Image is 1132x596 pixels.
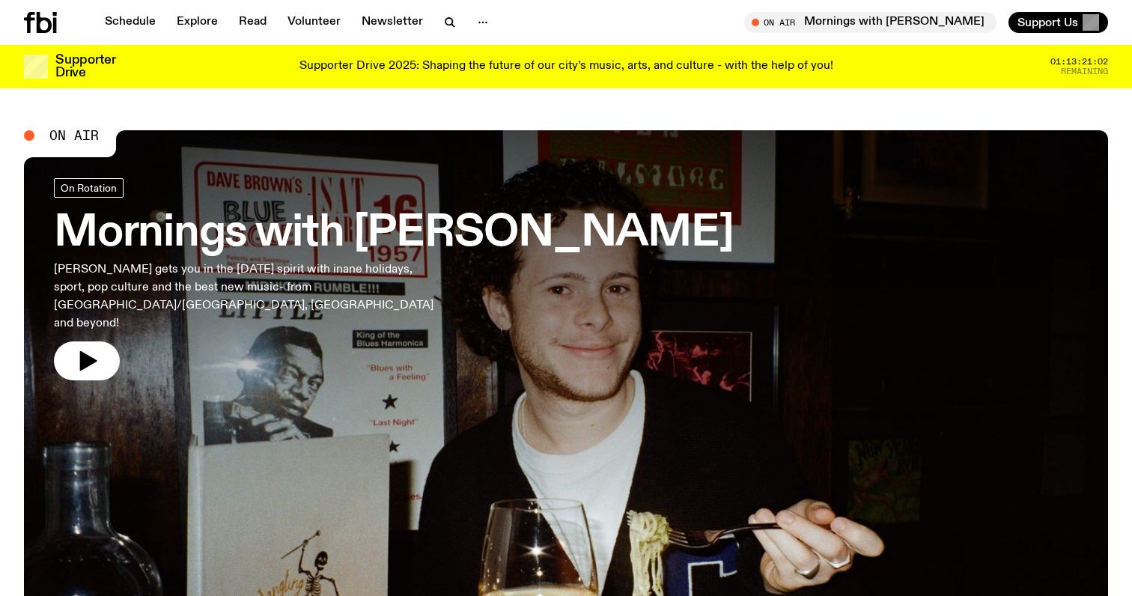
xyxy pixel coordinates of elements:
[1061,67,1108,76] span: Remaining
[54,213,734,255] h3: Mornings with [PERSON_NAME]
[168,12,227,33] a: Explore
[49,129,99,142] span: On Air
[96,12,165,33] a: Schedule
[54,178,124,198] a: On Rotation
[54,178,734,380] a: Mornings with [PERSON_NAME][PERSON_NAME] gets you in the [DATE] spirit with inane holidays, sport...
[744,12,996,33] button: On AirMornings with [PERSON_NAME]
[55,54,115,79] h3: Supporter Drive
[54,261,437,332] p: [PERSON_NAME] gets you in the [DATE] spirit with inane holidays, sport, pop culture and the best ...
[1050,58,1108,66] span: 01:13:21:02
[299,60,833,73] p: Supporter Drive 2025: Shaping the future of our city’s music, arts, and culture - with the help o...
[353,12,432,33] a: Newsletter
[61,182,117,193] span: On Rotation
[1017,16,1078,29] span: Support Us
[279,12,350,33] a: Volunteer
[230,12,276,33] a: Read
[1008,12,1108,33] button: Support Us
